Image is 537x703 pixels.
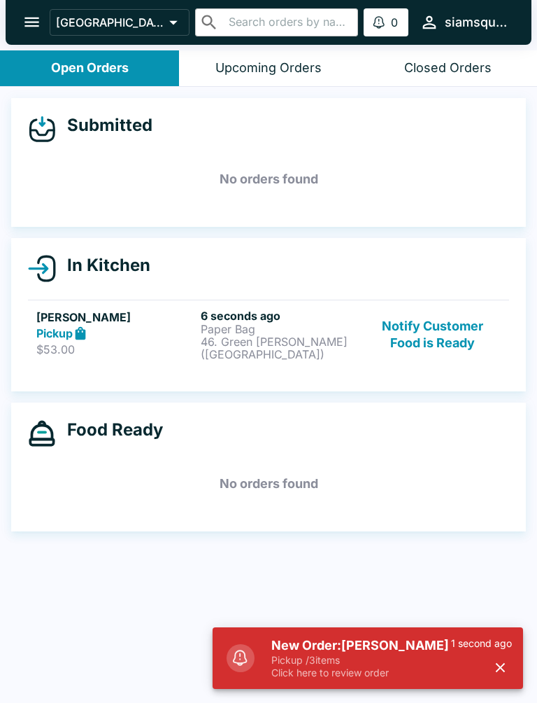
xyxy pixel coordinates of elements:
div: Upcoming Orders [215,60,322,76]
button: [GEOGRAPHIC_DATA] [50,9,189,36]
h4: Submitted [56,115,152,136]
p: 1 second ago [451,637,512,650]
div: Open Orders [51,60,129,76]
h4: Food Ready [56,419,163,440]
div: siamsquare [445,14,509,31]
h5: No orders found [28,154,509,204]
div: Closed Orders [404,60,492,76]
p: Pickup / 3 items [271,654,451,667]
h5: [PERSON_NAME] [36,309,195,326]
button: Notify Customer Food is Ready [365,309,501,361]
p: [GEOGRAPHIC_DATA] [56,15,164,29]
p: $53.00 [36,342,195,356]
p: Paper Bag [201,323,359,335]
h5: No orders found [28,459,509,509]
p: 0 [391,15,398,29]
button: siamsquare [414,7,515,37]
a: [PERSON_NAME]Pickup$53.006 seconds agoPaper Bag46. Green [PERSON_NAME] ([GEOGRAPHIC_DATA])Notify ... [28,300,509,369]
h5: New Order: [PERSON_NAME] [271,637,451,654]
p: Click here to review order [271,667,451,679]
p: 46. Green [PERSON_NAME] ([GEOGRAPHIC_DATA]) [201,335,359,361]
h4: In Kitchen [56,255,150,276]
input: Search orders by name or phone number [224,13,352,32]
strong: Pickup [36,326,73,340]
h6: 6 seconds ago [201,309,359,323]
button: open drawer [14,4,50,40]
